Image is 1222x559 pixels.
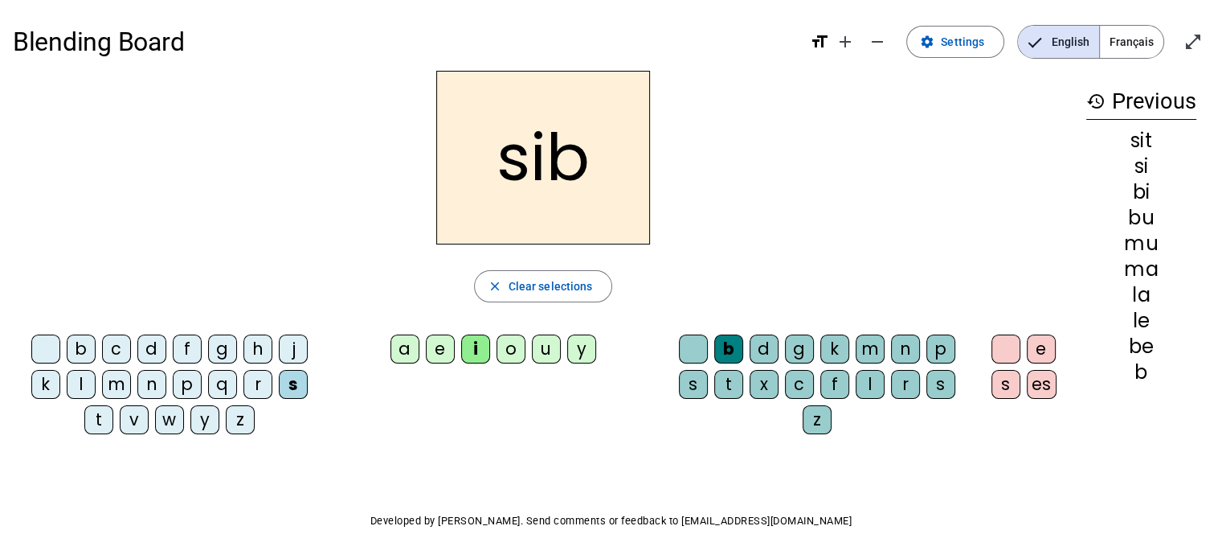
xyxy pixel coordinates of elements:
[137,370,166,399] div: n
[679,370,708,399] div: s
[1086,183,1196,202] div: bi
[785,370,814,399] div: c
[1017,25,1164,59] mat-button-toggle-group: Language selection
[868,32,887,51] mat-icon: remove
[750,370,779,399] div: x
[1086,363,1196,382] div: b
[1086,311,1196,331] div: le
[84,405,113,434] div: t
[1183,32,1203,51] mat-icon: open_in_full
[155,405,184,434] div: w
[532,335,561,364] div: u
[926,335,955,364] div: p
[279,370,308,399] div: s
[991,370,1020,399] div: s
[1086,260,1196,279] div: ma
[836,32,855,51] mat-icon: add
[474,270,613,302] button: Clear selections
[31,370,60,399] div: k
[891,370,920,399] div: r
[856,370,885,399] div: l
[102,335,131,364] div: c
[1027,370,1056,399] div: es
[190,405,219,434] div: y
[509,277,593,296] span: Clear selections
[497,335,525,364] div: o
[208,370,237,399] div: q
[436,71,650,245] h2: sib
[226,405,255,434] div: z
[13,16,797,68] h1: Blending Board
[714,335,743,364] div: b
[1177,26,1209,58] button: Enter full screen
[243,370,272,399] div: r
[390,335,419,364] div: a
[829,26,861,58] button: Increase font size
[1027,335,1056,364] div: e
[67,370,96,399] div: l
[785,335,814,364] div: g
[173,335,202,364] div: f
[461,335,490,364] div: i
[137,335,166,364] div: d
[67,335,96,364] div: b
[810,32,829,51] mat-icon: format_size
[279,335,308,364] div: j
[803,405,832,434] div: z
[1086,92,1106,111] mat-icon: history
[1086,157,1196,176] div: si
[567,335,596,364] div: y
[1100,26,1163,58] span: Français
[173,370,202,399] div: p
[1086,131,1196,150] div: sit
[1086,234,1196,253] div: mu
[1086,208,1196,228] div: bu
[906,26,1004,58] button: Settings
[861,26,893,58] button: Decrease font size
[926,370,955,399] div: s
[120,405,149,434] div: v
[102,370,131,399] div: m
[1086,84,1196,120] h3: Previous
[820,335,849,364] div: k
[1086,286,1196,305] div: la
[488,279,502,294] mat-icon: close
[13,512,1209,531] p: Developed by [PERSON_NAME]. Send comments or feedback to [EMAIL_ADDRESS][DOMAIN_NAME]
[1018,26,1099,58] span: English
[920,35,934,49] mat-icon: settings
[750,335,779,364] div: d
[243,335,272,364] div: h
[208,335,237,364] div: g
[941,32,984,51] span: Settings
[891,335,920,364] div: n
[426,335,455,364] div: e
[820,370,849,399] div: f
[1086,337,1196,356] div: be
[714,370,743,399] div: t
[856,335,885,364] div: m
